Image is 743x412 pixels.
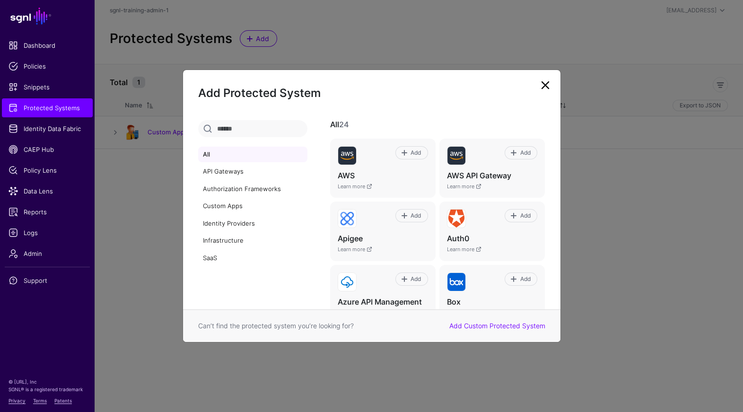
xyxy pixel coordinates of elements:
h4: AWS API Gateway [447,171,537,181]
img: svg+xml;base64,PHN2ZyB3aWR0aD0iNjQiIGhlaWdodD0iNjQiIHZpZXdCb3g9IjAgMCA2NCA2NCIgZmlsbD0ibm9uZSIgeG... [447,147,465,165]
span: Add [410,275,422,283]
a: Authorization Frameworks [198,181,307,197]
a: Add [395,146,428,159]
a: Identity Providers [198,216,307,232]
img: svg+xml;base64,PHN2ZyB3aWR0aD0iNjQiIGhlaWdodD0iNjQiIHZpZXdCb3g9IjAgMCA2NCA2NCIgZmlsbD0ibm9uZSIgeG... [338,273,356,291]
a: Infrastructure [198,233,307,249]
a: Learn more [338,309,372,316]
span: Add [519,275,532,283]
img: svg+xml;base64,PHN2ZyB3aWR0aD0iNjQiIGhlaWdodD0iNjQiIHZpZXdCb3g9IjAgMCA2NCA2NCIgZmlsbD0ibm9uZSIgeG... [447,273,465,291]
a: Add [505,272,537,286]
span: 24 [339,120,349,129]
h3: All [330,120,545,129]
h4: Box [447,297,537,307]
a: Learn more [338,246,372,253]
h4: Azure API Management [338,297,428,307]
img: svg+xml;base64,PHN2ZyB3aWR0aD0iNjQiIGhlaWdodD0iNjQiIHZpZXdCb3g9IjAgMCA2NCA2NCIgZmlsbD0ibm9uZSIgeG... [338,210,356,228]
span: Can’t find the protected system you’re looking for? [198,322,354,330]
a: Learn more [338,183,372,190]
span: Add [519,211,532,220]
h2: Add Protected System [198,85,545,101]
a: Custom Apps [198,198,307,214]
img: svg+xml;base64,PHN2ZyB3aWR0aD0iNjQiIGhlaWdodD0iNjQiIHZpZXdCb3g9IjAgMCA2NCA2NCIgZmlsbD0ibm9uZSIgeG... [338,147,356,165]
a: Add [505,209,537,222]
h4: Auth0 [447,234,537,244]
a: Learn more [447,246,481,253]
a: API Gateways [198,164,307,180]
h4: Apigee [338,234,428,244]
a: Add [505,146,537,159]
a: Add Custom Protected System [449,322,545,330]
h4: AWS [338,171,428,181]
span: Add [410,211,422,220]
img: svg+xml;base64,PHN2ZyB3aWR0aD0iMTE2IiBoZWlnaHQ9IjEyOSIgdmlld0JveD0iMCAwIDExNiAxMjkiIGZpbGw9Im5vbm... [447,210,465,228]
a: SaaS [198,250,307,266]
span: Add [519,149,532,157]
a: Add [395,209,428,222]
a: Learn more [447,183,481,190]
a: All [198,147,307,163]
a: Add [395,272,428,286]
span: Add [410,149,422,157]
